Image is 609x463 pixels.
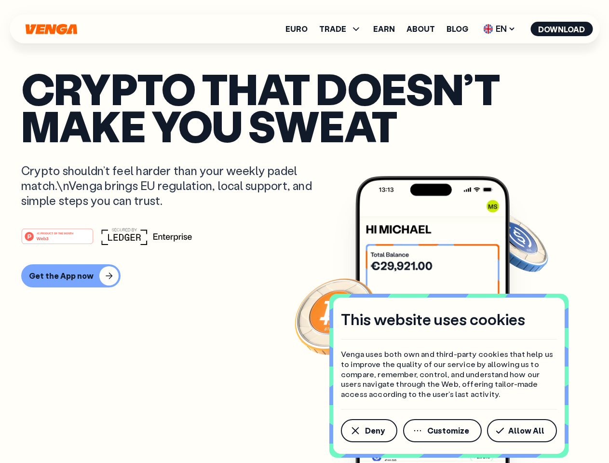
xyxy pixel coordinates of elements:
a: Earn [373,25,395,33]
span: EN [480,21,519,37]
button: Deny [341,419,397,442]
img: USDC coin [481,207,550,277]
a: Blog [447,25,468,33]
tspan: #1 PRODUCT OF THE MONTH [37,231,73,234]
a: #1 PRODUCT OF THE MONTHWeb3 [21,234,94,246]
h4: This website uses cookies [341,309,525,329]
p: Crypto that doesn’t make you sweat [21,70,588,144]
tspan: Web3 [37,235,49,241]
a: Get the App now [21,264,588,287]
span: Customize [427,427,469,435]
span: TRADE [319,25,346,33]
svg: Home [24,24,78,35]
p: Venga uses both own and third-party cookies that help us to improve the quality of our service by... [341,349,557,399]
a: Euro [285,25,308,33]
span: Deny [365,427,385,435]
button: Download [530,22,593,36]
a: About [406,25,435,33]
div: Get the App now [29,271,94,281]
img: Bitcoin [293,272,379,359]
span: TRADE [319,23,362,35]
p: Crypto shouldn’t feel harder than your weekly padel match.\nVenga brings EU regulation, local sup... [21,163,326,208]
button: Allow All [487,419,557,442]
button: Get the App now [21,264,121,287]
img: flag-uk [483,24,493,34]
span: Allow All [508,427,544,435]
button: Customize [403,419,482,442]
